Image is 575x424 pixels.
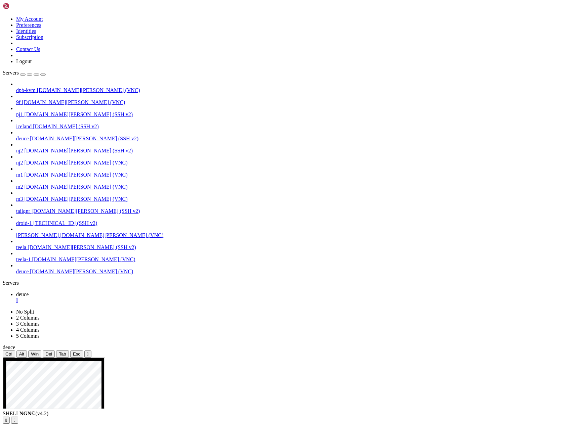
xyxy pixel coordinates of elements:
[16,28,36,34] a: Identities
[16,196,23,202] span: m3
[16,160,23,166] span: nj2
[3,280,572,286] div: Servers
[16,184,23,190] span: m2
[16,333,40,339] a: 5 Columns
[16,81,572,93] li: dpb-kvm [DOMAIN_NAME][PERSON_NAME] (VNC)
[3,70,46,76] a: Servers
[32,256,135,262] span: [DOMAIN_NAME][PERSON_NAME] (VNC)
[56,350,69,358] button: Tab
[45,351,52,357] span: Del
[16,160,572,166] a: nj2 [DOMAIN_NAME][PERSON_NAME] (VNC)
[37,87,140,93] span: [DOMAIN_NAME][PERSON_NAME] (VNC)
[24,184,127,190] span: [DOMAIN_NAME][PERSON_NAME] (VNC)
[16,124,572,130] a: iceland [DOMAIN_NAME] (SSH v2)
[24,196,127,202] span: [DOMAIN_NAME][PERSON_NAME] (VNC)
[16,184,572,190] a: m2 [DOMAIN_NAME][PERSON_NAME] (VNC)
[16,136,29,141] span: deuce
[24,148,133,153] span: [DOMAIN_NAME][PERSON_NAME] (SSH v2)
[16,232,59,238] span: [PERSON_NAME]
[16,321,40,327] a: 3 Columns
[3,344,15,350] span: deuce
[28,350,41,358] button: Win
[16,269,29,274] span: deuce
[16,297,572,303] a: 
[84,350,91,358] button: 
[32,208,140,214] span: [DOMAIN_NAME][PERSON_NAME] (SSH v2)
[33,124,99,129] span: [DOMAIN_NAME] (SSH v2)
[16,105,572,117] li: nj1 [DOMAIN_NAME][PERSON_NAME] (SSH v2)
[16,99,20,105] span: 9f
[16,315,40,321] a: 2 Columns
[16,220,32,226] span: droid-1
[31,351,39,357] span: Win
[87,351,89,357] div: 
[16,87,36,93] span: dpb-kvm
[16,166,572,178] li: m1 [DOMAIN_NAME][PERSON_NAME] (VNC)
[3,417,10,424] button: 
[59,351,66,357] span: Tab
[16,124,32,129] span: iceland
[16,34,43,40] a: Subscription
[36,411,49,416] span: 4.2.0
[16,148,572,154] a: nj2 [DOMAIN_NAME][PERSON_NAME] (SSH v2)
[16,172,23,178] span: m1
[16,208,30,214] span: tailgnr
[24,172,127,178] span: [DOMAIN_NAME][PERSON_NAME] (VNC)
[19,411,32,416] b: NGN
[43,350,55,358] button: Del
[16,154,572,166] li: nj2 [DOMAIN_NAME][PERSON_NAME] (VNC)
[30,136,138,141] span: [DOMAIN_NAME][PERSON_NAME] (SSH v2)
[3,350,15,358] button: Ctrl
[16,269,572,275] a: deuce [DOMAIN_NAME][PERSON_NAME] (VNC)
[3,411,48,416] span: SHELL ©
[73,351,80,357] span: Esc
[14,418,15,423] div: 
[16,309,34,315] a: No Split
[16,327,40,333] a: 4 Columns
[24,111,133,117] span: [DOMAIN_NAME][PERSON_NAME] (SSH v2)
[16,256,572,263] a: teela-1 [DOMAIN_NAME][PERSON_NAME] (VNC)
[16,244,572,250] a: teela [DOMAIN_NAME][PERSON_NAME] (SSH v2)
[5,351,12,357] span: Ctrl
[16,148,23,153] span: nj2
[16,87,572,93] a: dpb-kvm [DOMAIN_NAME][PERSON_NAME] (VNC)
[16,291,572,303] a: deuce
[16,16,43,22] a: My Account
[30,269,133,274] span: [DOMAIN_NAME][PERSON_NAME] (VNC)
[11,417,18,424] button: 
[16,256,31,262] span: teela-1
[16,208,572,214] a: tailgnr [DOMAIN_NAME][PERSON_NAME] (SSH v2)
[16,226,572,238] li: [PERSON_NAME] [DOMAIN_NAME][PERSON_NAME] (VNC)
[16,244,26,250] span: teela
[16,220,572,226] a: droid-1 [TECHNICAL_ID] (SSH v2)
[16,202,572,214] li: tailgnr [DOMAIN_NAME][PERSON_NAME] (SSH v2)
[16,136,572,142] a: deuce [DOMAIN_NAME][PERSON_NAME] (SSH v2)
[16,190,572,202] li: m3 [DOMAIN_NAME][PERSON_NAME] (VNC)
[60,232,163,238] span: [DOMAIN_NAME][PERSON_NAME] (VNC)
[3,70,19,76] span: Servers
[28,244,136,250] span: [DOMAIN_NAME][PERSON_NAME] (SSH v2)
[70,350,83,358] button: Esc
[16,214,572,226] li: droid-1 [TECHNICAL_ID] (SSH v2)
[16,142,572,154] li: nj2 [DOMAIN_NAME][PERSON_NAME] (SSH v2)
[19,351,25,357] span: Alt
[16,291,29,297] span: deuce
[24,160,127,166] span: [DOMAIN_NAME][PERSON_NAME] (VNC)
[33,220,97,226] span: [TECHNICAL_ID] (SSH v2)
[16,250,572,263] li: teela-1 [DOMAIN_NAME][PERSON_NAME] (VNC)
[16,99,572,105] a: 9f [DOMAIN_NAME][PERSON_NAME] (VNC)
[22,99,125,105] span: [DOMAIN_NAME][PERSON_NAME] (VNC)
[16,58,32,64] a: Logout
[16,172,572,178] a: m1 [DOMAIN_NAME][PERSON_NAME] (VNC)
[16,263,572,275] li: deuce [DOMAIN_NAME][PERSON_NAME] (VNC)
[16,196,572,202] a: m3 [DOMAIN_NAME][PERSON_NAME] (VNC)
[16,232,572,238] a: [PERSON_NAME] [DOMAIN_NAME][PERSON_NAME] (VNC)
[16,117,572,130] li: iceland [DOMAIN_NAME] (SSH v2)
[16,46,40,52] a: Contact Us
[16,93,572,105] li: 9f [DOMAIN_NAME][PERSON_NAME] (VNC)
[16,238,572,250] li: teela [DOMAIN_NAME][PERSON_NAME] (SSH v2)
[3,3,41,9] img: Shellngn
[16,22,41,28] a: Preferences
[16,130,572,142] li: deuce [DOMAIN_NAME][PERSON_NAME] (SSH v2)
